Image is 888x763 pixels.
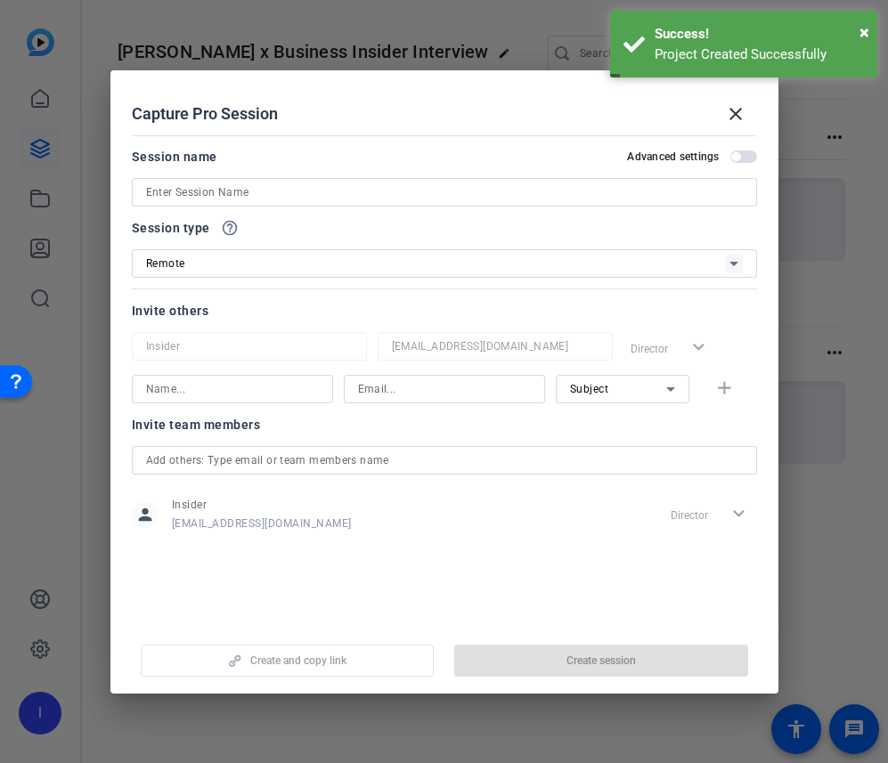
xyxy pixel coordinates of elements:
div: Success! [655,24,864,45]
mat-icon: help_outline [221,219,239,237]
mat-icon: close [725,103,746,125]
input: Name... [146,336,353,357]
div: Invite team members [132,414,757,435]
div: Capture Pro Session [132,93,757,135]
input: Email... [358,378,531,400]
span: Insider [172,498,352,512]
input: Name... [146,378,319,400]
span: Session type [132,217,210,239]
span: × [859,21,869,43]
button: Close [859,19,869,45]
input: Enter Session Name [146,182,743,203]
span: Subject [570,383,609,395]
span: Remote [146,257,185,270]
input: Add others: Type email or team members name [146,450,743,471]
div: Invite others [132,300,757,321]
mat-icon: person [132,501,159,528]
div: Project Created Successfully [655,45,864,65]
span: [EMAIL_ADDRESS][DOMAIN_NAME] [172,516,352,531]
h2: Advanced settings [627,150,719,164]
input: Email... [392,336,599,357]
div: Session name [132,146,217,167]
